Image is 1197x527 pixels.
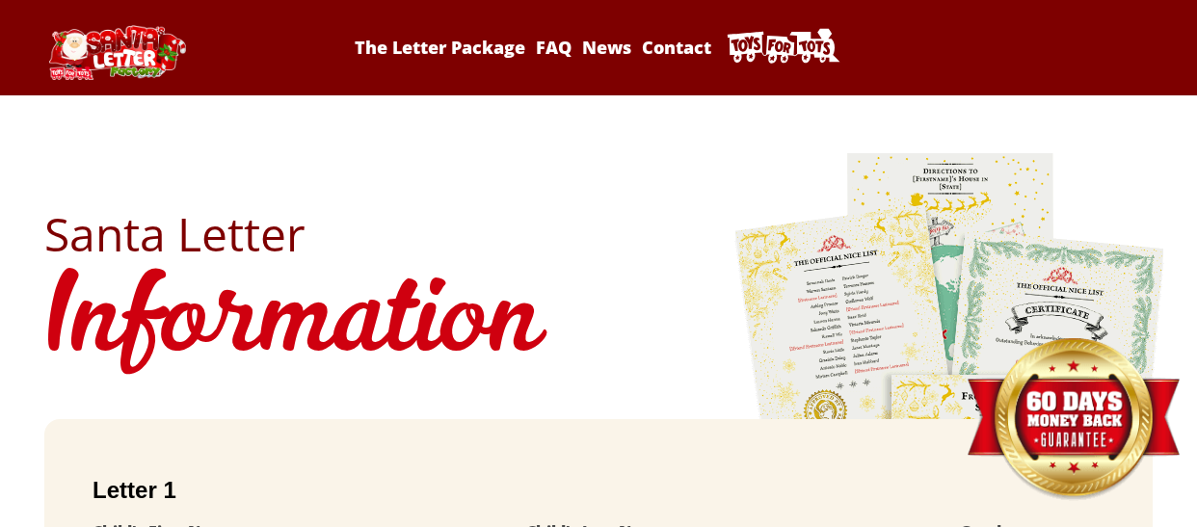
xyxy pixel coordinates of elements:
[578,36,634,59] a: News
[532,36,574,59] a: FAQ
[351,36,528,59] a: The Letter Package
[44,257,1153,390] h1: Information
[93,477,1104,504] h2: Letter 1
[965,337,1182,502] img: Money Back Guarantee
[44,211,1153,257] h2: Santa Letter
[639,36,715,59] a: Contact
[44,25,189,80] img: Santa Letter Logo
